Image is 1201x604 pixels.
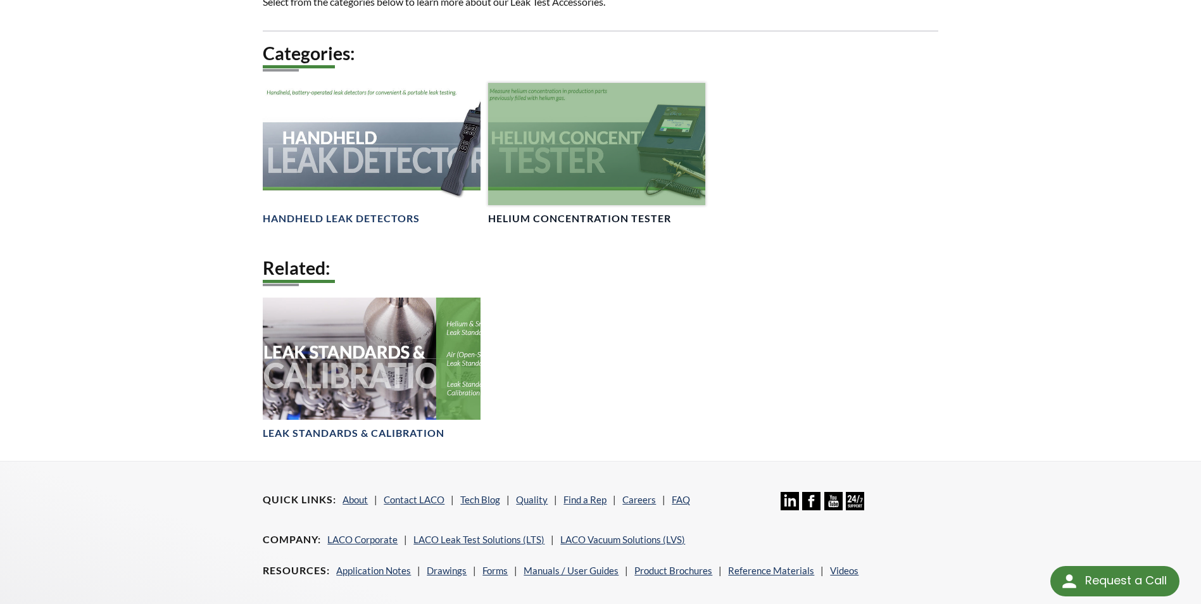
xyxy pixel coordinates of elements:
[488,212,671,225] h4: Helium Concentration Tester
[1050,566,1179,596] div: Request a Call
[263,533,321,546] h4: Company
[516,494,548,505] a: Quality
[563,494,607,505] a: Find a Rep
[343,494,368,505] a: About
[263,298,480,440] a: Leak Standards & Calibration headerLeak Standards & Calibration
[488,83,705,225] a: Header for helium concentration testerHelium Concentration Tester
[482,565,508,576] a: Forms
[263,564,330,577] h4: Resources
[1059,571,1079,591] img: round button
[846,492,864,510] img: 24/7 Support Icon
[1085,566,1167,595] div: Request a Call
[524,565,619,576] a: Manuals / User Guides
[263,42,938,65] h2: Categories:
[460,494,500,505] a: Tech Blog
[560,534,685,545] a: LACO Vacuum Solutions (LVS)
[263,427,444,440] h4: Leak Standards & Calibration
[263,493,336,506] h4: Quick Links
[263,212,420,225] h4: Handheld Leak Detectors
[384,494,444,505] a: Contact LACO
[672,494,690,505] a: FAQ
[846,501,864,512] a: 24/7 Support
[830,565,858,576] a: Videos
[427,565,467,576] a: Drawings
[336,565,411,576] a: Application Notes
[263,83,480,225] a: Handheld Leak Detector headerHandheld Leak Detectors
[728,565,814,576] a: Reference Materials
[413,534,544,545] a: LACO Leak Test Solutions (LTS)
[263,256,938,280] h2: Related:
[634,565,712,576] a: Product Brochures
[622,494,656,505] a: Careers
[327,534,398,545] a: LACO Corporate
